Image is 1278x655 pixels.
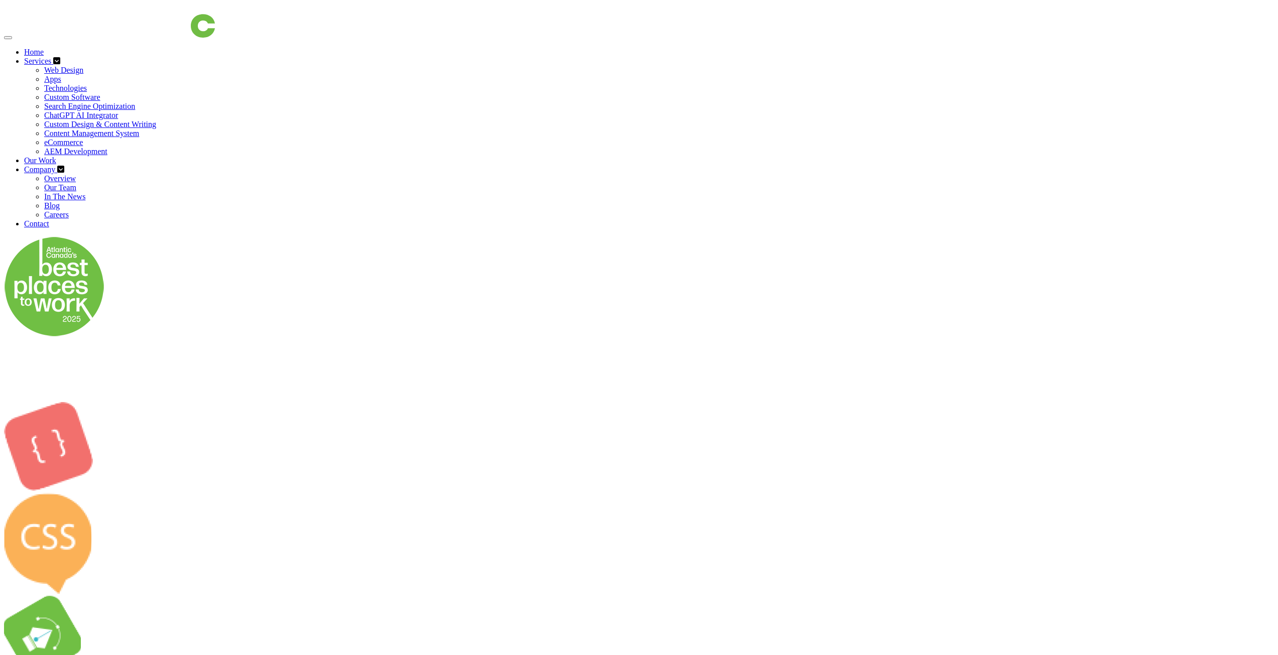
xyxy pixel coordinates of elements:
a: Technologies [44,84,87,92]
a: Content Management System [44,129,139,138]
a: AEM Development [44,147,107,156]
h3: Our dedicated team develops , , and that turn your vision into reality. [4,383,1274,402]
a: Web Design [44,66,83,74]
img: immediac [14,4,215,38]
a: Company [24,165,57,174]
a: Home [24,48,44,56]
a: Careers [44,210,69,219]
h1: Let’s Build Smarter Solutions with . [4,339,1274,373]
span: websites [168,384,216,400]
a: Services [24,57,53,65]
span: mobile apps [339,384,408,400]
a: Apps [44,75,61,83]
a: Overview [44,174,76,183]
a: In The News [44,192,85,201]
a: Our Team [44,183,76,192]
a: Our Work [24,156,56,165]
img: Pink%20Block.png [4,402,93,491]
a: Blog [44,201,60,210]
a: ChatGPT AI Integrator [44,111,118,119]
img: Down [4,236,104,337]
a: Custom Software [44,93,100,101]
span: AI + Human Ingenuity [410,339,694,372]
a: eCommerce [44,138,83,147]
img: CSS%20Bubble.png [4,493,91,594]
a: Custom Design & Content Writing [44,120,156,128]
a: Contact [24,219,49,228]
button: Toggle navigation [4,36,12,39]
span: custom software [219,384,312,400]
a: Search Engine Optimization [44,102,135,110]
